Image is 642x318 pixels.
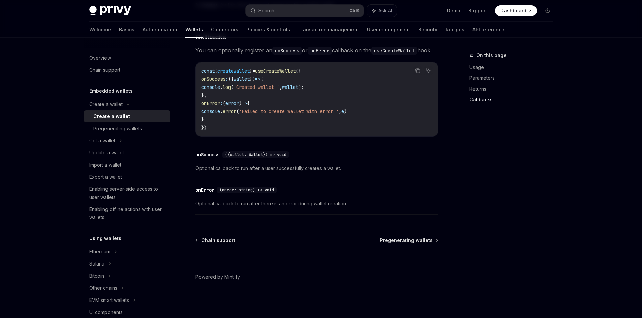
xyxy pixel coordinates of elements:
[246,22,290,38] a: Policies & controls
[367,22,410,38] a: User management
[84,183,170,203] a: Enabling server-side access to user wallets
[469,83,558,94] a: Returns
[220,187,274,193] span: (error: string) => void
[220,84,223,90] span: .
[89,248,110,256] div: Ethereum
[231,84,234,90] span: (
[258,7,277,15] div: Search...
[255,68,296,74] span: useCreateWallet
[93,125,142,133] div: Pregenerating wallets
[349,8,360,13] span: Ctrl K
[225,100,239,106] span: error
[89,185,166,201] div: Enabling server-side access to user wallets
[236,108,239,114] span: (
[89,100,123,108] div: Create a wallet
[255,76,261,82] span: =>
[201,108,220,114] span: console
[195,46,438,55] span: You can optionally register an or callback on the hook.
[234,84,279,90] span: 'Created wallet '
[201,84,220,90] span: console
[279,84,282,90] span: ,
[201,76,225,82] span: onSuccess
[298,22,359,38] a: Transaction management
[143,22,177,38] a: Authentication
[84,110,170,122] a: Create a wallet
[225,152,286,157] span: ({wallet: Wallet}) => void
[185,22,203,38] a: Wallets
[272,47,302,55] code: onSuccess
[446,22,464,38] a: Recipes
[195,151,220,158] div: onSuccess
[242,100,247,106] span: =>
[250,76,255,82] span: })
[201,68,215,74] span: const
[89,284,117,292] div: Other chains
[89,161,121,169] div: Import a wallet
[371,47,417,55] code: useCreateWallet
[84,52,170,64] a: Overview
[380,237,438,244] a: Pregenerating wallets
[476,51,507,59] span: On this page
[84,147,170,159] a: Update a wallet
[195,200,438,208] span: Optional callback to run after there is an error during wallet creation.
[84,64,170,76] a: Chain support
[84,159,170,171] a: Import a wallet
[234,76,250,82] span: wallet
[195,187,214,193] div: onError
[89,205,166,221] div: Enabling offline actions with user wallets
[89,173,122,181] div: Export a wallet
[201,125,207,131] span: })
[424,66,433,75] button: Ask AI
[201,100,220,106] span: onError
[211,22,238,38] a: Connectors
[89,87,133,95] h5: Embedded wallets
[247,100,250,106] span: {
[201,237,235,244] span: Chain support
[252,68,255,74] span: =
[201,116,204,122] span: }
[89,260,104,268] div: Solana
[380,237,433,244] span: Pregenerating wallets
[246,5,364,17] button: Search...CtrlK
[89,149,124,157] div: Update a wallet
[282,84,298,90] span: wallet
[89,272,104,280] div: Bitcoin
[308,47,332,55] code: onError
[261,76,263,82] span: {
[469,62,558,73] a: Usage
[344,108,347,114] span: )
[119,22,134,38] a: Basics
[84,171,170,183] a: Export a wallet
[239,108,339,114] span: 'Failed to create wallet with error '
[195,274,240,280] a: Powered by Mintlify
[298,84,304,90] span: );
[93,112,130,120] div: Create a wallet
[469,73,558,83] a: Parameters
[89,308,123,316] div: UI components
[89,66,120,74] div: Chain support
[217,68,250,74] span: createWallet
[500,7,526,14] span: Dashboard
[339,108,341,114] span: ,
[250,68,252,74] span: }
[228,76,234,82] span: ({
[215,68,217,74] span: {
[378,7,392,14] span: Ask AI
[239,100,242,106] span: )
[495,5,537,16] a: Dashboard
[223,84,231,90] span: log
[89,6,131,15] img: dark logo
[542,5,553,16] button: Toggle dark mode
[201,92,207,98] span: },
[296,68,301,74] span: ({
[469,94,558,105] a: Callbacks
[84,122,170,135] a: Pregenerating wallets
[196,237,235,244] a: Chain support
[195,164,438,172] span: Optional callback to run after a user successfully creates a wallet.
[89,22,111,38] a: Welcome
[223,100,225,106] span: (
[220,100,223,106] span: :
[413,66,422,75] button: Copy the contents from the code block
[89,234,121,242] h5: Using wallets
[84,203,170,223] a: Enabling offline actions with user wallets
